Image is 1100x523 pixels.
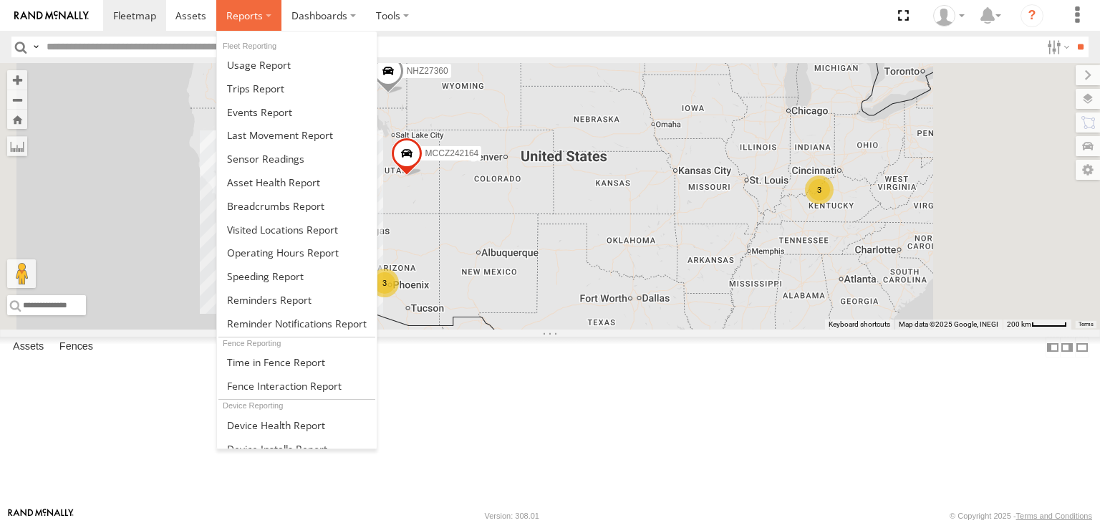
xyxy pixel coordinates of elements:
a: Time in Fences Report [217,350,377,374]
button: Zoom out [7,90,27,110]
div: 3 [805,176,834,204]
label: Fences [52,337,100,358]
span: Map data ©2025 Google, INEGI [899,320,998,328]
a: Sensor Readings [217,147,377,171]
button: Zoom in [7,70,27,90]
a: Service Reminder Notifications Report [217,312,377,335]
div: Zulema McIntosch [928,5,970,27]
a: Asset Operating Hours Report [217,241,377,264]
button: Map Scale: 200 km per 46 pixels [1003,320,1071,330]
label: Measure [7,136,27,156]
label: Hide Summary Table [1075,337,1089,358]
div: Version: 308.01 [485,512,539,520]
span: 200 km [1007,320,1031,328]
img: rand-logo.svg [14,11,89,21]
span: MCCZ242164 [425,148,479,158]
a: Asset Health Report [217,171,377,194]
a: Trips Report [217,77,377,100]
span: NHZ27360 [407,66,448,76]
label: Map Settings [1076,160,1100,180]
a: Fleet Speed Report [217,264,377,288]
a: Device Health Report [217,413,377,437]
a: Full Events Report [217,100,377,124]
label: Assets [6,337,51,358]
label: Search Query [30,37,42,57]
a: Usage Report [217,53,377,77]
a: Terms (opens in new tab) [1079,322,1094,327]
a: Breadcrumbs Report [217,194,377,218]
i: ? [1021,4,1043,27]
label: Search Filter Options [1041,37,1072,57]
a: Device Installs Report [217,437,377,461]
a: Visit our Website [8,509,74,523]
label: Dock Summary Table to the Right [1060,337,1074,358]
div: 3 [370,269,399,297]
button: Zoom Home [7,110,27,129]
button: Drag Pegman onto the map to open Street View [7,259,36,288]
label: Dock Summary Table to the Left [1046,337,1060,358]
a: Visited Locations Report [217,218,377,241]
a: Fence Interaction Report [217,374,377,398]
button: Keyboard shortcuts [829,320,890,330]
div: © Copyright 2025 - [950,512,1092,520]
a: Reminders Report [217,288,377,312]
a: Last Movement Report [217,123,377,147]
a: Terms and Conditions [1016,512,1092,520]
